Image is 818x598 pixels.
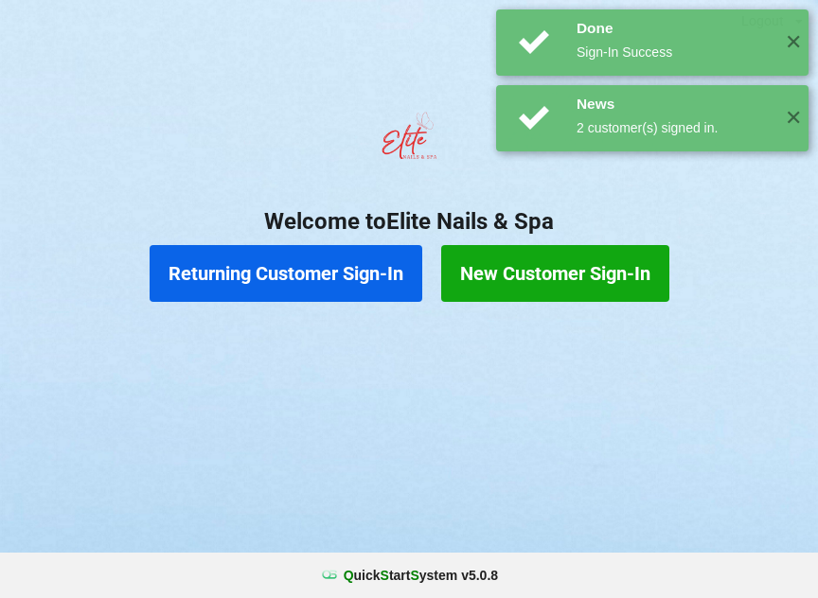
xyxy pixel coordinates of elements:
[320,566,339,585] img: favicon.ico
[577,19,771,38] div: Done
[577,43,771,62] div: Sign-In Success
[441,245,669,302] button: New Customer Sign-In
[381,568,389,583] span: S
[577,95,771,114] div: News
[344,568,354,583] span: Q
[344,566,498,585] b: uick tart ystem v 5.0.8
[150,245,422,302] button: Returning Customer Sign-In
[410,568,418,583] span: S
[371,103,447,179] img: EliteNailsSpa-Logo1.png
[577,118,771,137] div: 2 customer(s) signed in.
